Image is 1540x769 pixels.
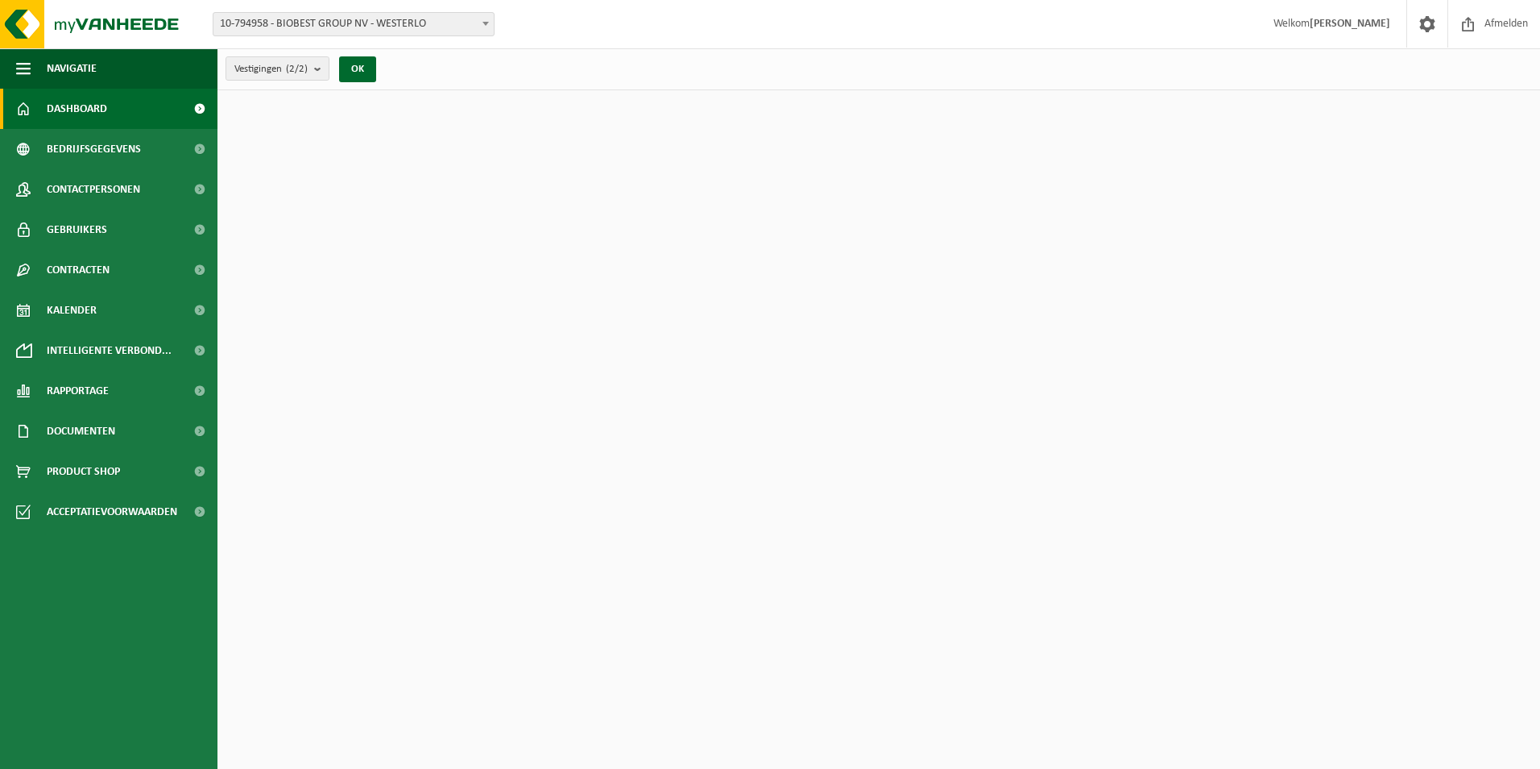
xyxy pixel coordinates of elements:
[47,210,107,250] span: Gebruikers
[47,492,177,532] span: Acceptatievoorwaarden
[213,12,495,36] span: 10-794958 - BIOBEST GROUP NV - WESTERLO
[47,371,109,411] span: Rapportage
[234,57,308,81] span: Vestigingen
[47,48,97,89] span: Navigatie
[47,411,115,451] span: Documenten
[47,330,172,371] span: Intelligente verbond...
[286,64,308,74] count: (2/2)
[1310,18,1390,30] strong: [PERSON_NAME]
[213,13,494,35] span: 10-794958 - BIOBEST GROUP NV - WESTERLO
[47,451,120,492] span: Product Shop
[47,169,140,210] span: Contactpersonen
[47,89,107,129] span: Dashboard
[47,290,97,330] span: Kalender
[47,250,110,290] span: Contracten
[226,56,329,81] button: Vestigingen(2/2)
[47,129,141,169] span: Bedrijfsgegevens
[339,56,376,82] button: OK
